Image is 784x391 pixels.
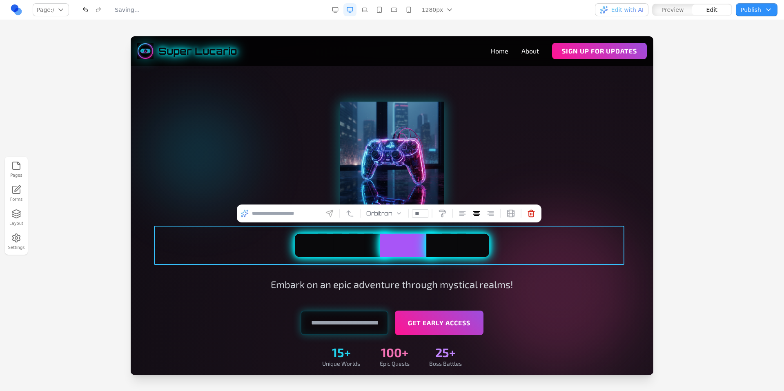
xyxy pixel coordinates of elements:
div: Saving... [115,6,140,14]
button: Desktop Wide [329,3,342,16]
iframe: Preview [131,36,653,375]
button: Desktop [343,3,356,16]
button: Tablet [373,3,386,16]
button: Settings [7,231,25,252]
span: Edit with AI [611,6,644,14]
button: Mobile [402,3,415,16]
button: Page:/ [33,3,69,16]
span: Preview [661,6,684,14]
button: Pages [7,159,25,180]
img: Neon gaming controller with blue and pink glow effects [209,64,314,169]
button: Layout [7,207,25,228]
a: Forms [7,183,25,204]
span: Edit [706,6,717,14]
div: Boss Battles [298,323,331,331]
button: Edit with AI [595,3,648,16]
button: 1280px [417,3,459,16]
button: Mobile Landscape [388,3,401,16]
div: Epic Quests [249,323,279,331]
button: Laptop [358,3,371,16]
div: 25+ [298,309,331,323]
div: 15+ [192,309,229,323]
div: 100+ [249,309,279,323]
button: Publish [736,3,777,16]
button: Get Early Access [264,274,353,299]
button: Orbitron [233,169,274,185]
p: Embark on an epic adventure through mystical realms! [105,242,418,255]
div: Unique Worlds [192,323,229,331]
span: Orbitron [236,173,262,181]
